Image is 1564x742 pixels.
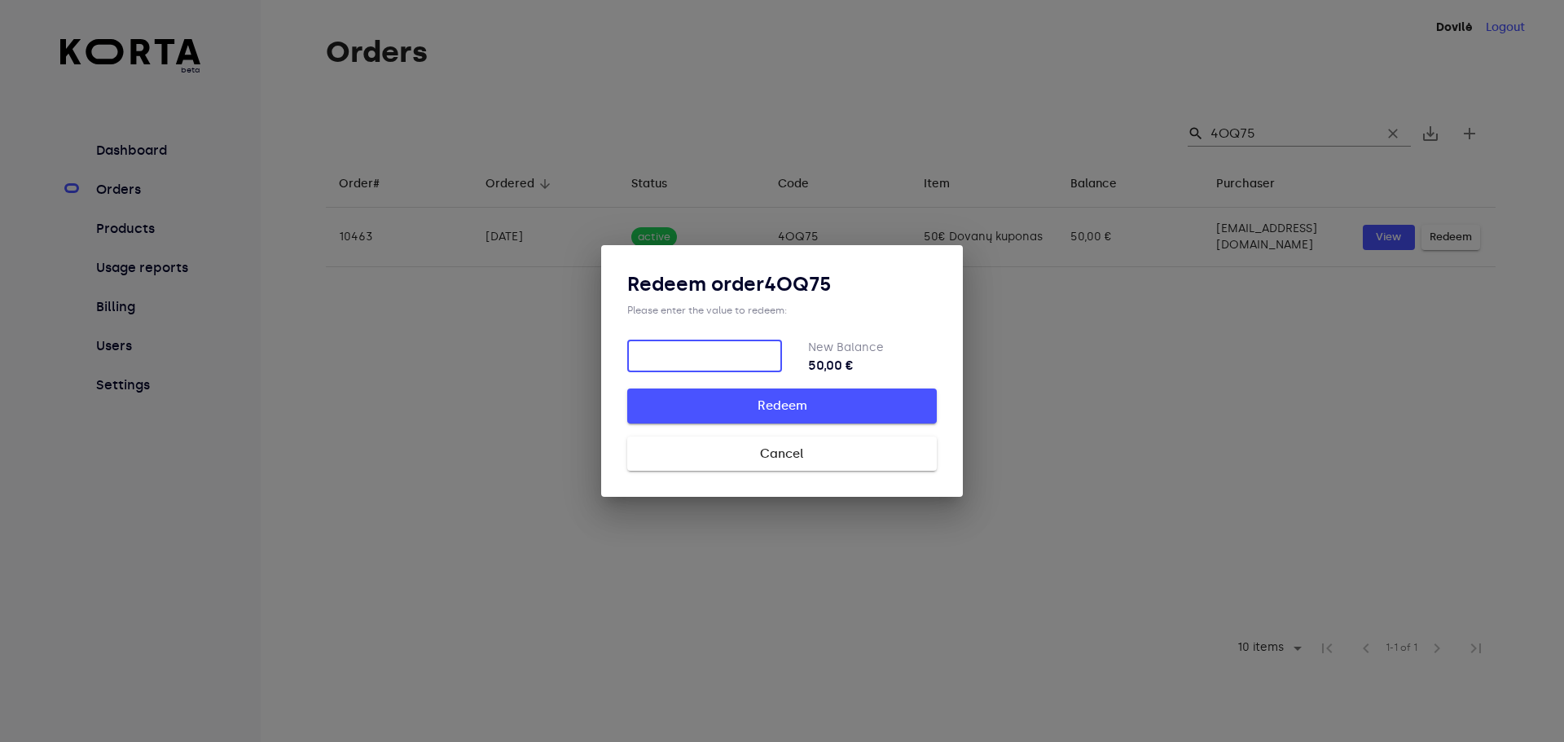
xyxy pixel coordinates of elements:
[653,443,911,464] span: Cancel
[627,437,937,471] button: Cancel
[627,389,937,423] button: Redeem
[627,271,937,297] h3: Redeem order 4OQ75
[653,395,911,416] span: Redeem
[627,304,937,317] div: Please enter the value to redeem:
[808,356,937,375] strong: 50,00 €
[808,340,884,354] label: New Balance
